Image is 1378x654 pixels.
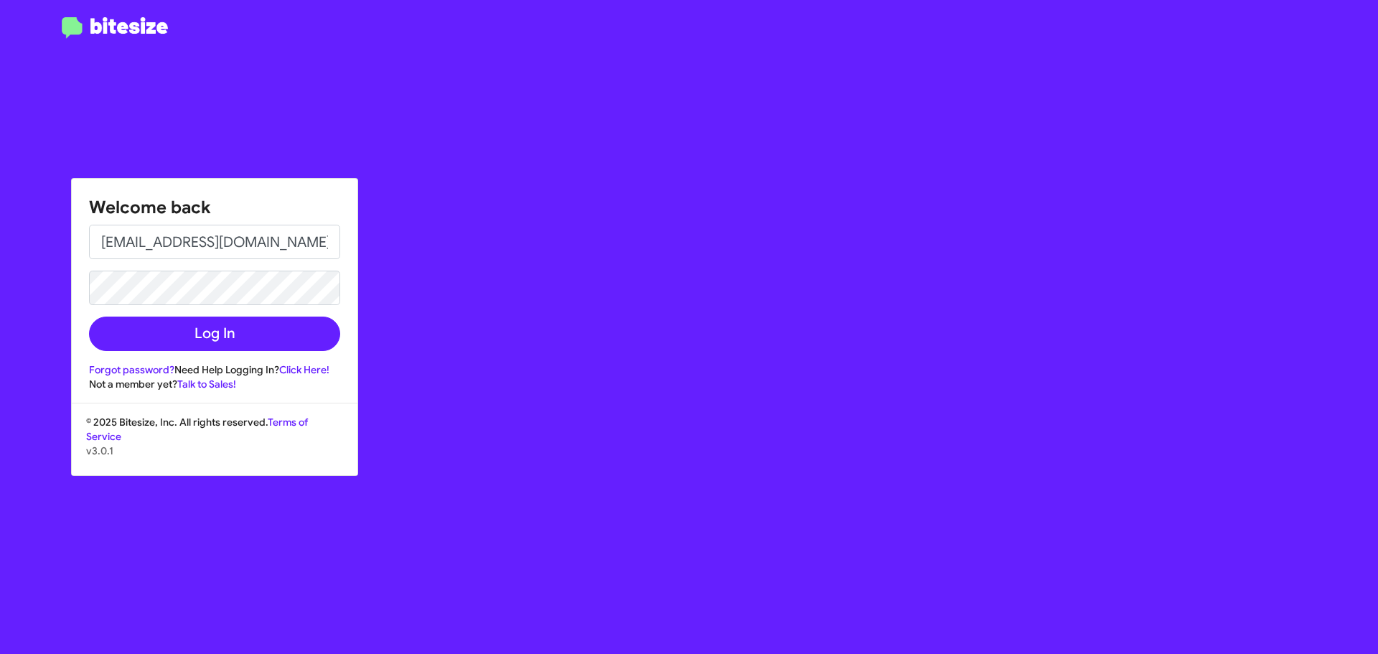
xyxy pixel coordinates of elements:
[72,415,357,475] div: © 2025 Bitesize, Inc. All rights reserved.
[279,363,329,376] a: Click Here!
[89,317,340,351] button: Log In
[89,225,340,259] input: Email address
[177,378,236,391] a: Talk to Sales!
[86,444,343,458] p: v3.0.1
[89,363,174,376] a: Forgot password?
[89,363,340,377] div: Need Help Logging In?
[89,196,340,219] h1: Welcome back
[89,377,340,391] div: Not a member yet?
